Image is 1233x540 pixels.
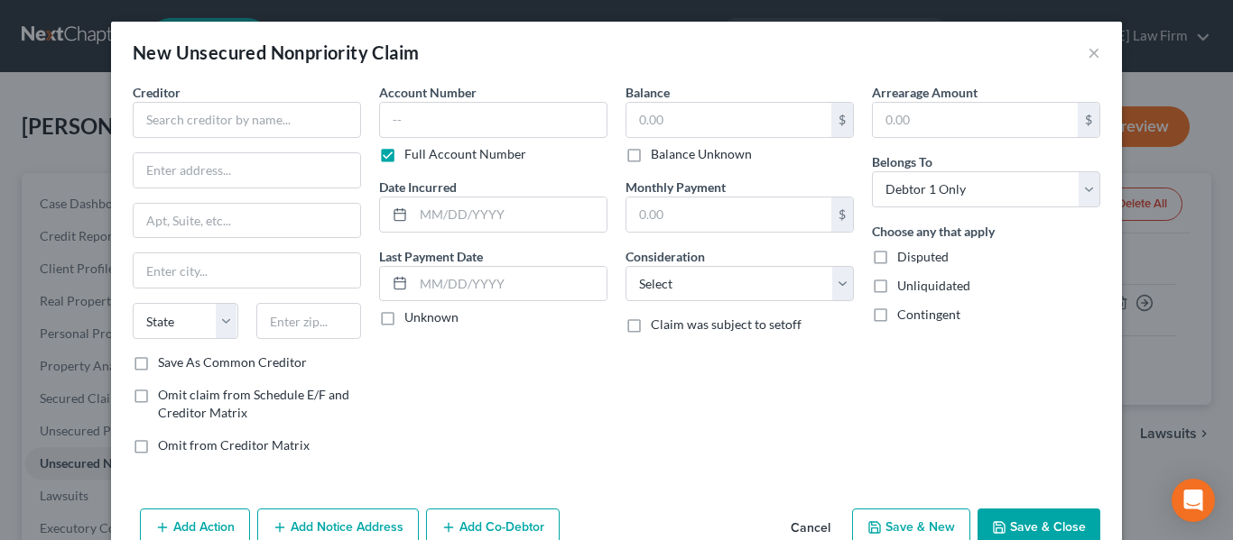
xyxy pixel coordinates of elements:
[158,437,310,453] span: Omit from Creditor Matrix
[872,83,978,102] label: Arrearage Amount
[133,85,181,100] span: Creditor
[158,387,349,420] span: Omit claim from Schedule E/F and Creditor Matrix
[413,267,607,301] input: MM/DD/YYYY
[1088,41,1100,63] button: ×
[831,103,853,137] div: $
[134,253,360,288] input: Enter city...
[1172,479,1215,522] div: Open Intercom Messenger
[1078,103,1099,137] div: $
[256,303,362,339] input: Enter zip...
[651,316,802,332] span: Claim was subject to setoff
[134,153,360,188] input: Enter address...
[626,103,831,137] input: 0.00
[158,353,307,371] label: Save As Common Creditor
[626,247,705,266] label: Consideration
[134,204,360,238] input: Apt, Suite, etc...
[379,247,483,266] label: Last Payment Date
[404,145,526,163] label: Full Account Number
[897,249,949,264] span: Disputed
[379,102,607,138] input: --
[133,102,361,138] input: Search creditor by name...
[404,308,459,326] label: Unknown
[873,103,1078,137] input: 0.00
[626,178,726,197] label: Monthly Payment
[872,222,995,241] label: Choose any that apply
[626,197,831,232] input: 0.00
[831,197,853,232] div: $
[379,178,457,197] label: Date Incurred
[413,197,607,232] input: MM/DD/YYYY
[872,154,932,169] span: Belongs To
[651,145,752,163] label: Balance Unknown
[626,83,670,102] label: Balance
[897,307,960,322] span: Contingent
[133,40,419,65] div: New Unsecured Nonpriority Claim
[897,278,970,293] span: Unliquidated
[379,83,477,102] label: Account Number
